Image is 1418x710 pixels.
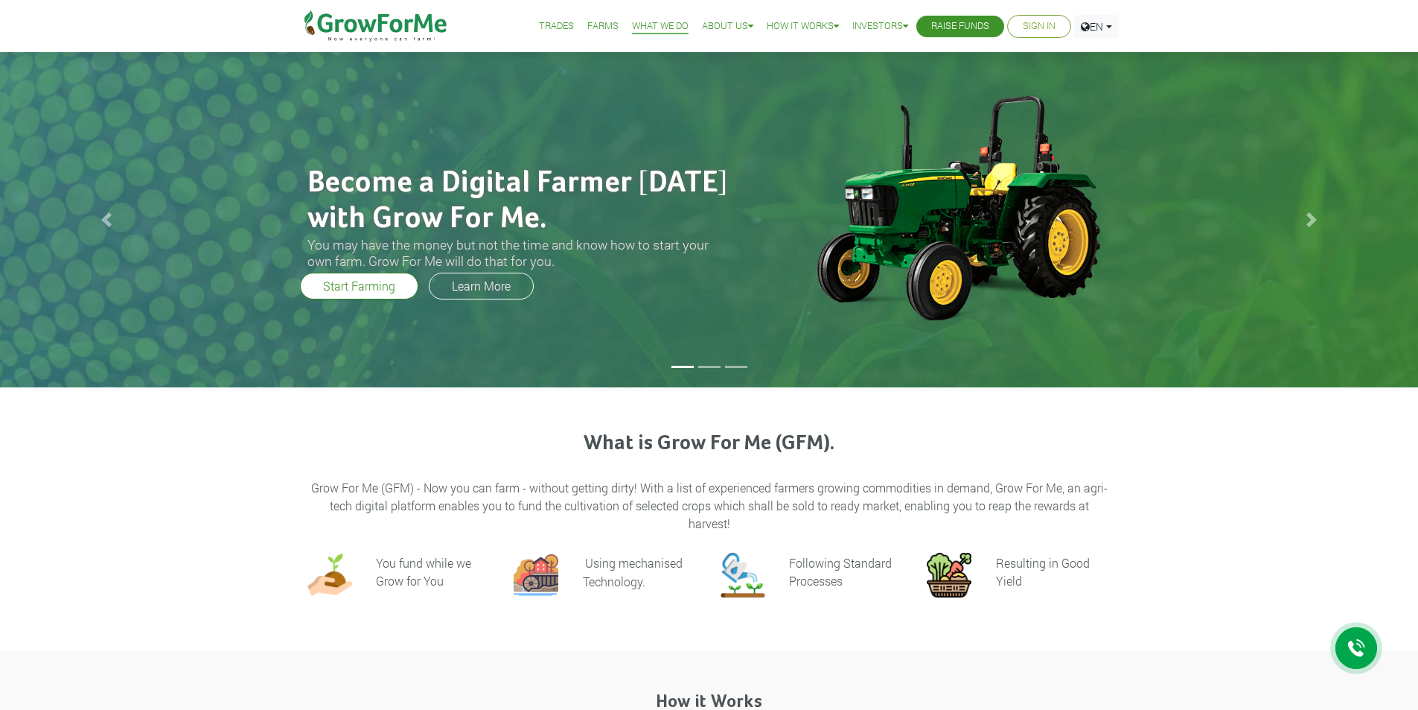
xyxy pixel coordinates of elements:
a: Start Farming [300,273,418,299]
a: Learn More [429,273,534,299]
h6: You fund while we Grow for You [376,555,471,589]
img: growforme image [721,553,765,598]
h3: You may have the money but not the time and know how to start your own farm. Grow For Me will do ... [307,237,732,268]
img: growforme image [307,553,352,598]
h6: Following Standard Processes [789,555,892,589]
a: How it Works [767,19,839,34]
a: Sign In [1023,19,1055,34]
p: Using mechanised Technology. [583,555,683,590]
img: growforme image [927,553,971,598]
a: About Us [702,19,753,34]
a: EN [1074,15,1119,38]
a: Investors [852,19,908,34]
h3: What is Grow For Me (GFM). [310,431,1109,457]
img: growforme image [791,88,1122,326]
a: Raise Funds [931,19,989,34]
img: growforme image [514,553,558,598]
a: Trades [539,19,574,34]
h2: Become a Digital Farmer [DATE] with Grow For Me. [307,165,732,237]
h6: Resulting in Good Yield [996,555,1090,589]
a: Farms [587,19,619,34]
a: What We Do [632,19,689,34]
p: Grow For Me (GFM) - Now you can farm - without getting dirty! With a list of experienced farmers ... [310,479,1109,533]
